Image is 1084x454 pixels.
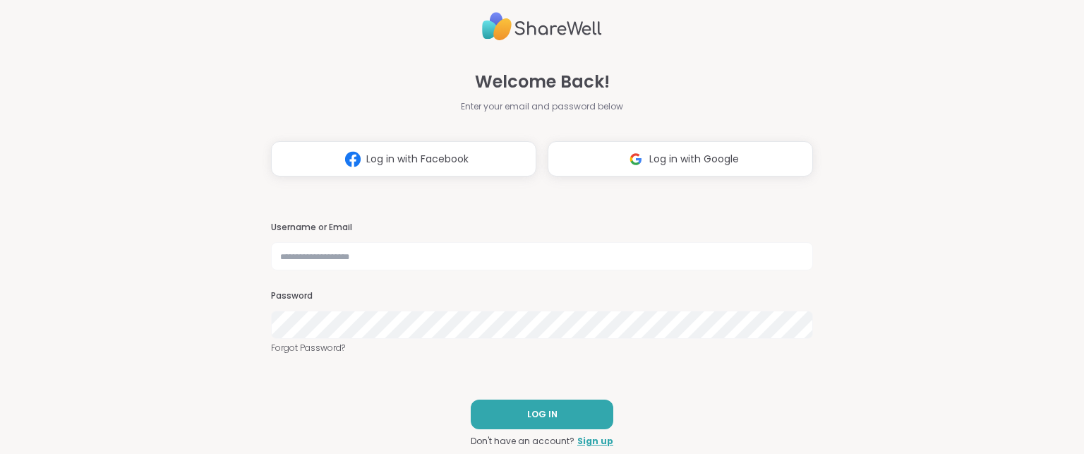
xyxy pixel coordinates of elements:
button: Log in with Google [548,141,813,177]
button: LOG IN [471,400,613,429]
a: Sign up [577,435,613,448]
img: ShareWell Logomark [339,146,366,172]
img: ShareWell Logo [482,6,602,47]
button: Log in with Facebook [271,141,536,177]
span: Enter your email and password below [461,100,623,113]
span: Welcome Back! [475,69,610,95]
a: Forgot Password? [271,342,813,354]
span: Log in with Facebook [366,152,469,167]
img: ShareWell Logomark [622,146,649,172]
span: Log in with Google [649,152,739,167]
span: LOG IN [527,408,558,421]
h3: Password [271,290,813,302]
span: Don't have an account? [471,435,574,448]
h3: Username or Email [271,222,813,234]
